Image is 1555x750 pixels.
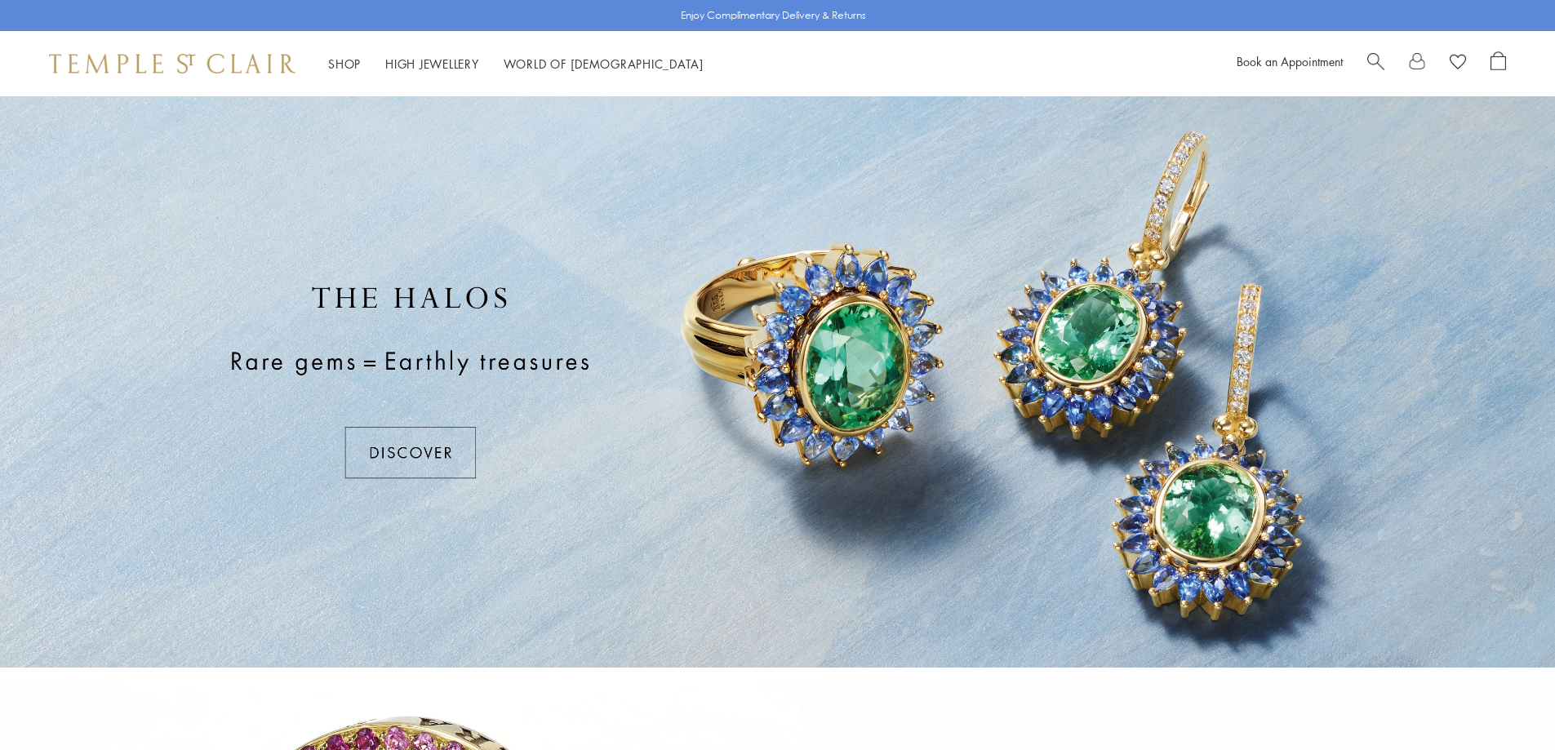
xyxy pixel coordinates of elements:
a: View Wishlist [1450,51,1466,76]
a: Search [1367,51,1384,76]
a: ShopShop [328,55,361,72]
p: Enjoy Complimentary Delivery & Returns [681,7,866,24]
a: Book an Appointment [1237,53,1343,69]
a: High JewelleryHigh Jewellery [385,55,479,72]
nav: Main navigation [328,54,704,74]
iframe: Gorgias live chat messenger [1473,673,1539,734]
a: Open Shopping Bag [1491,51,1506,76]
a: World of [DEMOGRAPHIC_DATA]World of [DEMOGRAPHIC_DATA] [504,55,704,72]
img: Temple St. Clair [49,54,295,73]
